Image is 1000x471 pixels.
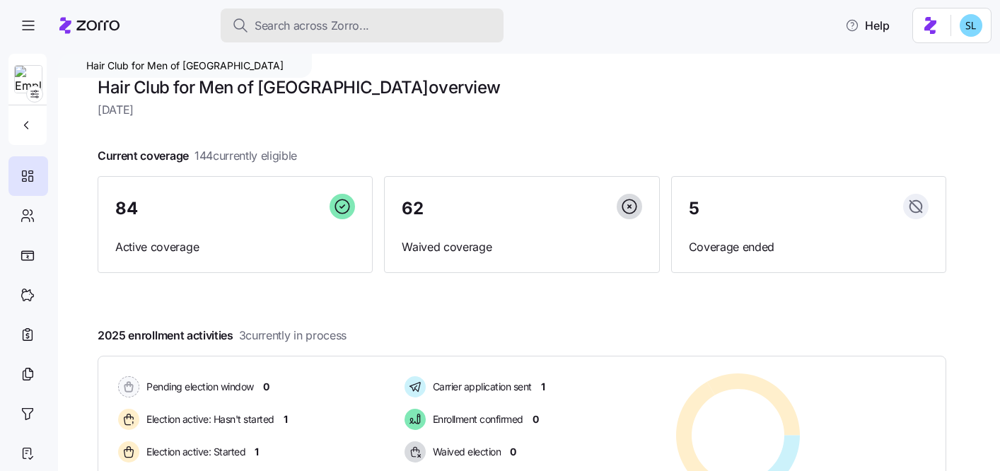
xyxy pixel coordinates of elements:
[98,101,946,119] span: [DATE]
[541,380,545,394] span: 1
[263,380,269,394] span: 0
[533,412,539,426] span: 0
[98,147,297,165] span: Current coverage
[194,147,297,165] span: 144 currently eligible
[402,238,641,256] span: Waived coverage
[239,327,347,344] span: 3 currently in process
[429,445,501,459] span: Waived election
[834,11,901,40] button: Help
[115,200,137,217] span: 84
[510,445,516,459] span: 0
[115,238,355,256] span: Active coverage
[221,8,504,42] button: Search across Zorro...
[689,200,699,217] span: 5
[845,17,890,34] span: Help
[142,445,245,459] span: Election active: Started
[15,66,42,94] img: Employer logo
[98,76,946,98] h1: Hair Club for Men of [GEOGRAPHIC_DATA] overview
[689,238,929,256] span: Coverage ended
[429,380,532,394] span: Carrier application sent
[142,412,274,426] span: Election active: Hasn't started
[98,327,347,344] span: 2025 enrollment activities
[142,380,254,394] span: Pending election window
[284,412,288,426] span: 1
[255,445,259,459] span: 1
[58,54,312,78] div: Hair Club for Men of [GEOGRAPHIC_DATA]
[429,412,523,426] span: Enrollment confirmed
[402,200,423,217] span: 62
[960,14,982,37] img: 7c620d928e46699fcfb78cede4daf1d1
[255,17,369,35] span: Search across Zorro...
